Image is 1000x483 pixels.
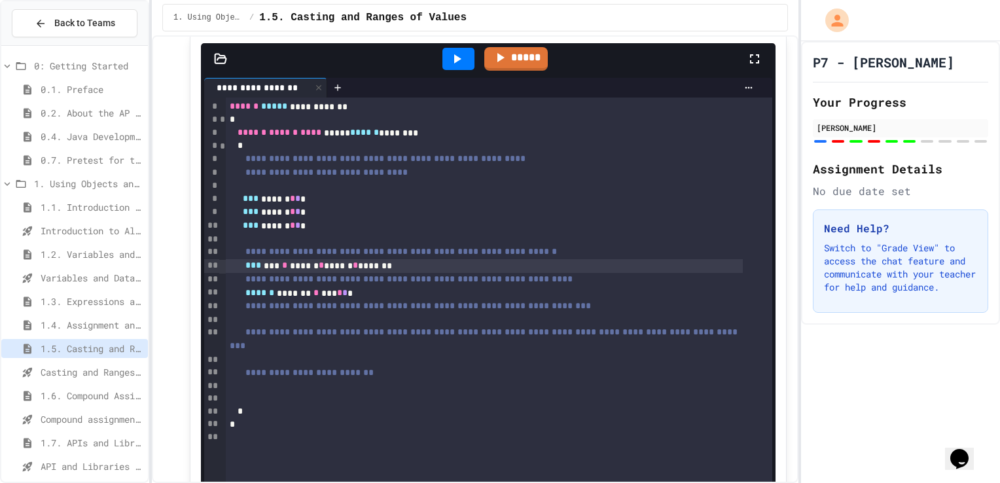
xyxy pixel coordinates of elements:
h3: Need Help? [824,221,977,236]
span: 0.7. Pretest for the AP CSA Exam [41,153,143,167]
span: 1. Using Objects and Methods [173,12,244,23]
h1: P7 - [PERSON_NAME] [813,53,954,71]
span: 0.2. About the AP CSA Exam [41,106,143,120]
span: 0: Getting Started [34,59,143,73]
span: Back to Teams [54,16,115,30]
span: Variables and Data Types - Quiz [41,271,143,285]
span: 1.1. Introduction to Algorithms, Programming, and Compilers [41,200,143,214]
p: Switch to "Grade View" to access the chat feature and communicate with your teacher for help and ... [824,241,977,294]
span: API and Libraries - Topic 1.7 [41,459,143,473]
span: 1.4. Assignment and Input [41,318,143,332]
iframe: chat widget [945,431,987,470]
span: / [249,12,254,23]
span: 1.2. Variables and Data Types [41,247,143,261]
span: 0.4. Java Development Environments [41,130,143,143]
span: Compound assignment operators - Quiz [41,412,143,426]
span: 1.7. APIs and Libraries [41,436,143,450]
span: 1.3. Expressions and Output [New] [41,295,143,308]
button: Back to Teams [12,9,137,37]
div: My Account [812,5,852,35]
span: 1.5. Casting and Ranges of Values [41,342,143,355]
div: [PERSON_NAME] [817,122,984,134]
span: Introduction to Algorithms, Programming, and Compilers [41,224,143,238]
h2: Your Progress [813,93,988,111]
span: Casting and Ranges of variables - Quiz [41,365,143,379]
span: 0.1. Preface [41,82,143,96]
span: 1. Using Objects and Methods [34,177,143,190]
div: No due date set [813,183,988,199]
span: 1.5. Casting and Ranges of Values [259,10,467,26]
h2: Assignment Details [813,160,988,178]
span: 1.6. Compound Assignment Operators [41,389,143,402]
